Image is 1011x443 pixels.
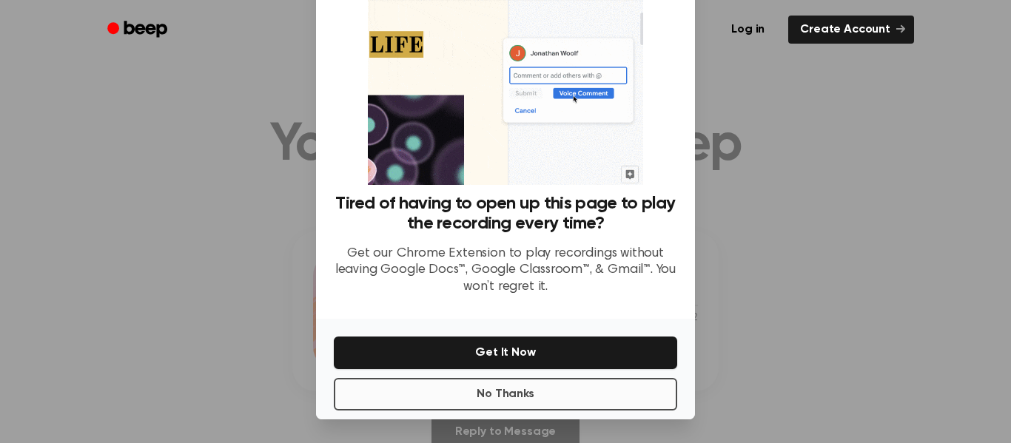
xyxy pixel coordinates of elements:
p: Get our Chrome Extension to play recordings without leaving Google Docs™, Google Classroom™, & Gm... [334,246,677,296]
button: No Thanks [334,378,677,410]
h3: Tired of having to open up this page to play the recording every time? [334,194,677,234]
a: Beep [97,16,181,44]
a: Log in [716,13,779,47]
button: Get It Now [334,337,677,369]
a: Create Account [788,16,914,44]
